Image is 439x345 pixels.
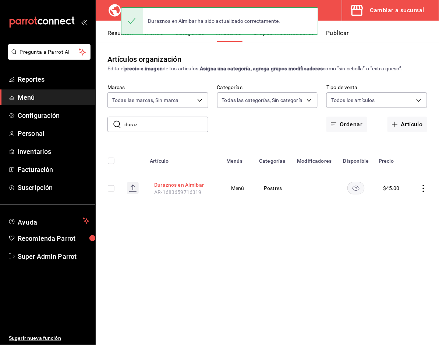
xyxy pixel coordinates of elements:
span: Reportes [18,74,89,84]
span: Ayuda [18,216,80,225]
span: Recomienda Parrot [18,233,89,243]
button: edit-product-location [154,181,213,189]
label: Categorías [217,85,318,90]
span: Postres [264,186,283,191]
div: Cambiar a sucursal [370,5,424,15]
label: Marcas [107,85,208,90]
span: Super Admin Parrot [18,251,89,261]
span: AR-1683659716319 [154,189,201,195]
span: Facturación [18,165,89,175]
input: Buscar artículo [124,117,208,132]
span: Todas las categorías, Sin categoría [222,96,303,104]
button: availability-product [347,182,365,194]
strong: precio e imagen [124,66,163,71]
th: Precio [374,147,410,170]
span: Pregunta a Parrot AI [20,48,79,56]
button: Ordenar [326,117,367,132]
button: Pregunta a Parrot AI [8,44,91,60]
th: Categorías [255,147,293,170]
div: Duraznos en Almibar ha sido actualizado correctamente. [142,13,286,29]
button: open_drawer_menu [81,19,87,25]
span: Sugerir nueva función [9,334,89,342]
th: Disponible [338,147,374,170]
a: Pregunta a Parrot AI [5,53,91,61]
div: Edita el de tus artículos. como “sin cebolla” o “extra queso”. [107,65,427,73]
span: Menú [18,92,89,102]
button: Publicar [326,29,349,42]
button: Resumen [107,29,133,42]
strong: Asigna una categoría, agrega grupos modificadores [200,66,323,71]
span: Todos los artículos [331,96,375,104]
span: Inventarios [18,147,89,156]
label: Tipo de venta [326,85,427,90]
div: Artículos organización [107,54,181,65]
div: navigation tabs [107,29,439,42]
div: $ 45.00 [383,184,400,192]
th: Modificadores [293,147,338,170]
span: Suscripción [18,183,89,193]
button: actions [420,185,427,192]
span: Configuración [18,110,89,120]
span: Menú [231,186,245,191]
th: Menús [222,147,255,170]
span: Todas las marcas, Sin marca [112,96,179,104]
span: Personal [18,129,89,138]
th: Artículo [145,147,222,170]
button: Artículo [387,117,427,132]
